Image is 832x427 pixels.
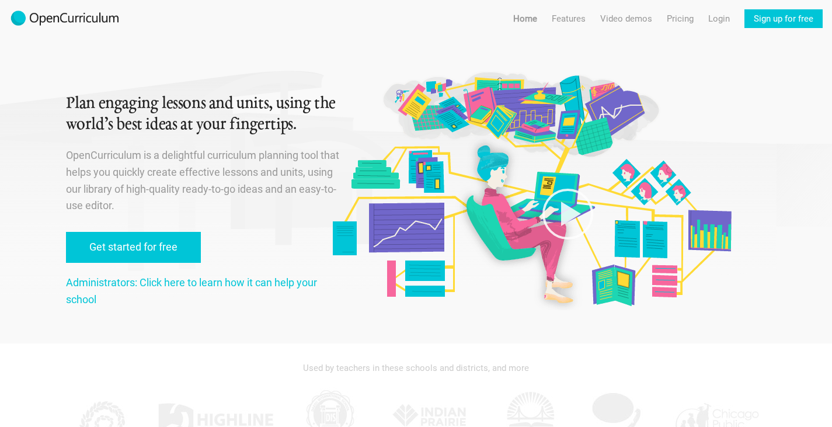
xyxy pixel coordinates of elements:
[66,276,317,306] a: Administrators: Click here to learn how it can help your school
[66,147,342,214] p: OpenCurriculum is a delightful curriculum planning tool that helps you quickly create effective l...
[552,9,586,28] a: Features
[66,355,767,381] div: Used by teachers in these schools and districts, and more
[66,93,342,136] h1: Plan engaging lessons and units, using the world’s best ideas at your fingertips.
[9,9,120,28] img: 2017-logo-m.png
[328,70,734,310] img: Original illustration by Malisa Suchanya, Oakland, CA (malisasuchanya.com)
[667,9,694,28] a: Pricing
[708,9,730,28] a: Login
[600,9,652,28] a: Video demos
[744,9,823,28] a: Sign up for free
[66,232,201,263] a: Get started for free
[513,9,537,28] a: Home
